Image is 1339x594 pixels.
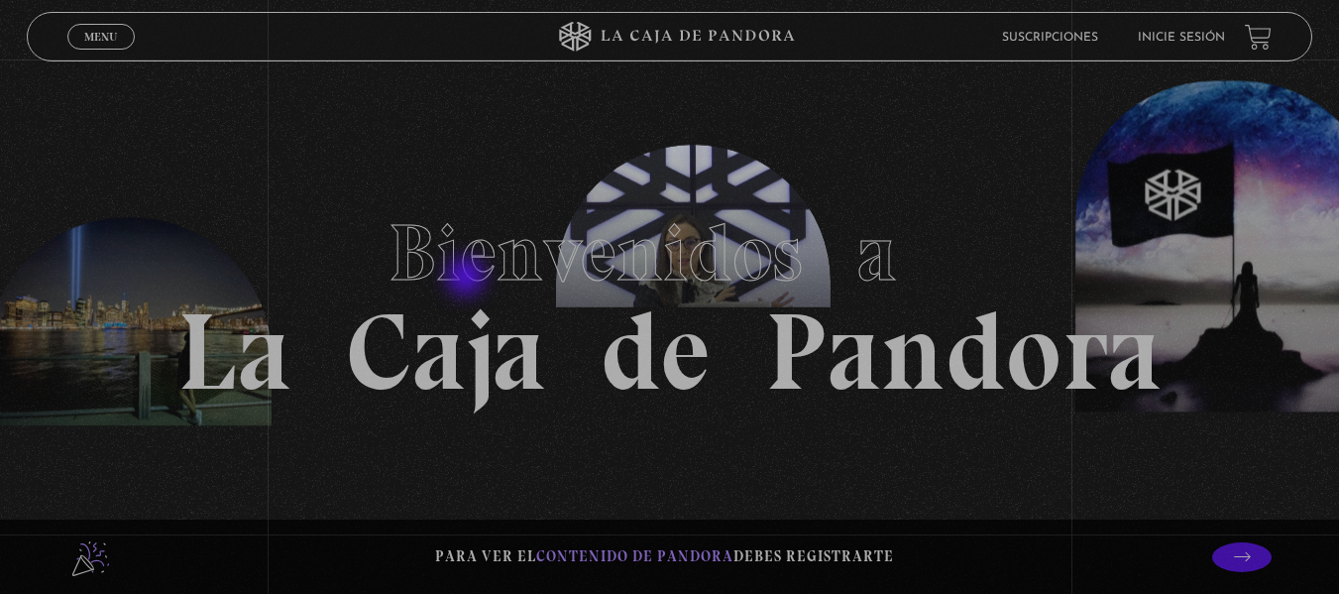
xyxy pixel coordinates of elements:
span: Cerrar [77,48,124,61]
p: Para ver el debes registrarte [435,543,894,570]
a: Suscripciones [1002,32,1098,44]
a: Inicie sesión [1138,32,1225,44]
span: Bienvenidos a [389,205,951,300]
a: View your shopping cart [1245,23,1272,50]
span: Menu [84,31,117,43]
span: contenido de Pandora [536,547,733,565]
h1: La Caja de Pandora [177,188,1162,407]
